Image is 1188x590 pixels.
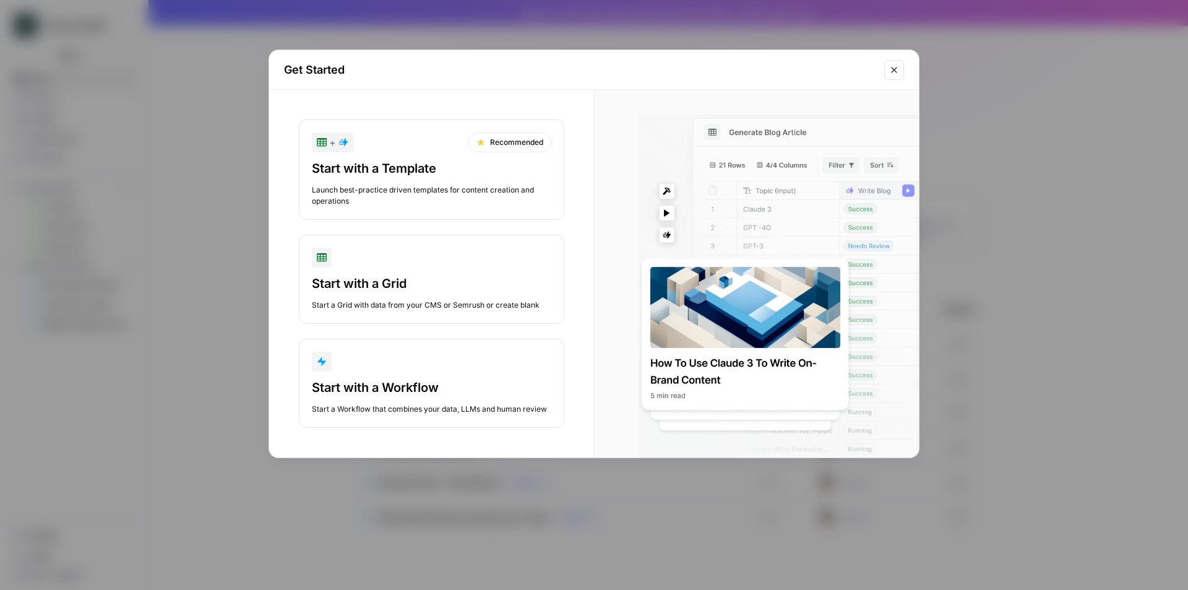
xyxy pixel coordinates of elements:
[312,404,551,415] div: Start a Workflow that combines your data, LLMs and human review
[884,60,904,80] button: Close modal
[299,339,564,428] button: Start with a WorkflowStart a Workflow that combines your data, LLMs and human review
[284,61,877,79] h2: Get Started
[468,132,551,152] div: Recommended
[312,160,551,177] div: Start with a Template
[312,379,551,396] div: Start with a Workflow
[299,119,564,220] button: +RecommendedStart with a TemplateLaunch best-practice driven templates for content creation and o...
[312,300,551,311] div: Start a Grid with data from your CMS or Semrush or create blank
[312,184,551,207] div: Launch best-practice driven templates for content creation and operations
[312,275,551,292] div: Start with a Grid
[317,135,348,150] div: +
[299,235,564,324] button: Start with a GridStart a Grid with data from your CMS or Semrush or create blank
